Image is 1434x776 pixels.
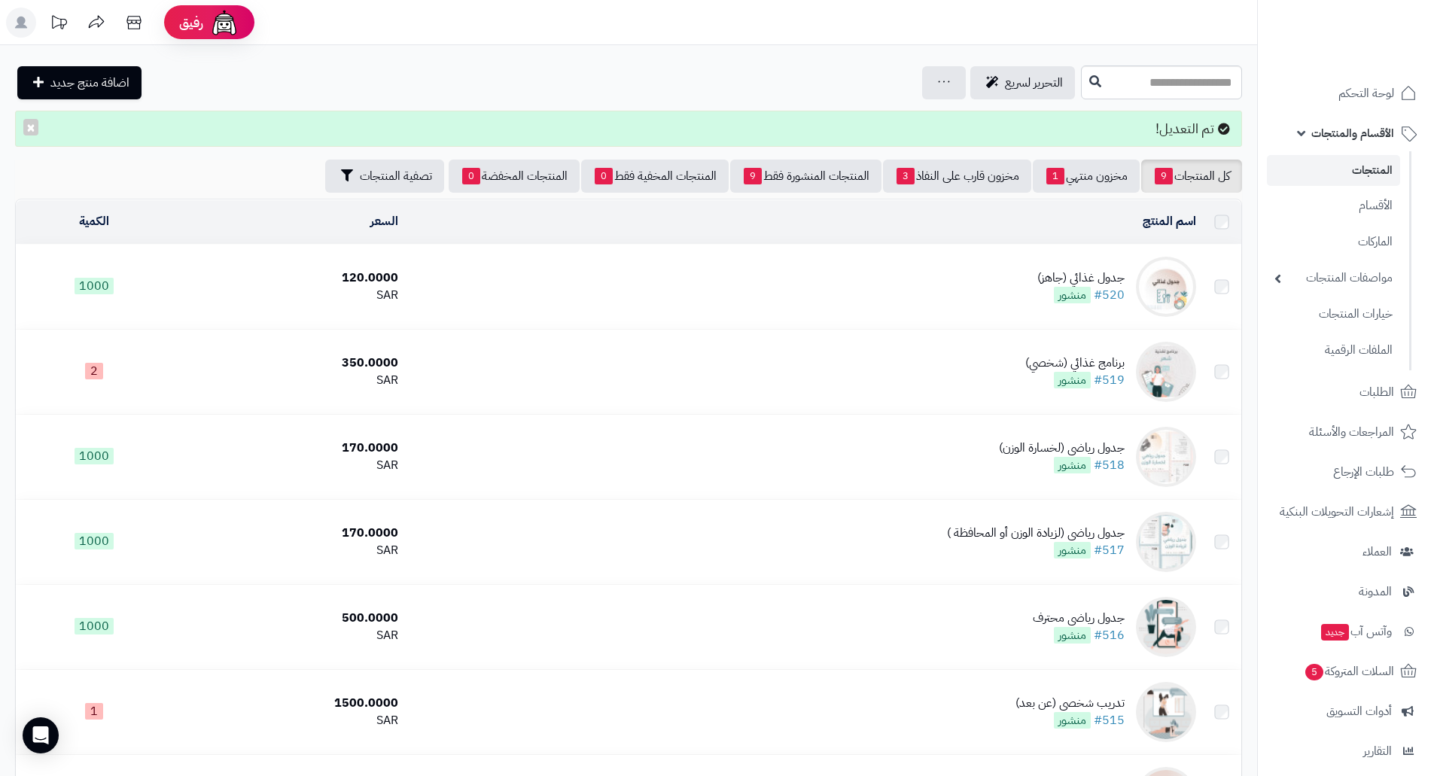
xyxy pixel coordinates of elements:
[1320,621,1392,642] span: وآتس آب
[178,440,398,457] div: 170.0000
[1311,123,1394,144] span: الأقسام والمنتجات
[1267,298,1400,330] a: خيارات المنتجات
[730,160,881,193] a: المنتجات المنشورة فقط9
[1359,382,1394,403] span: الطلبات
[1267,534,1425,570] a: العملاء
[75,618,114,634] span: 1000
[744,168,762,184] span: 9
[17,66,142,99] a: اضافة منتج جديد
[1094,711,1125,729] a: #515
[1143,212,1196,230] a: اسم المنتج
[75,278,114,294] span: 1000
[178,355,398,372] div: 350.0000
[50,74,129,92] span: اضافة منتج جديد
[947,525,1125,542] div: جدول رياضي (لزيادة الوزن أو المحافظة )
[1094,456,1125,474] a: #518
[1267,262,1400,294] a: مواصفات المنتجات
[1015,695,1125,712] div: تدريب شخصي (عن بعد)
[1136,257,1196,317] img: جدول غذائي (جاهز)
[15,111,1242,147] div: تم التعديل!
[75,533,114,549] span: 1000
[1363,741,1392,762] span: التقارير
[1037,269,1125,287] div: جدول غذائي (جاهز)
[1054,457,1091,473] span: منشور
[1309,421,1394,443] span: المراجعات والأسئلة
[1267,693,1425,729] a: أدوات التسويق
[1267,454,1425,490] a: طلبات الإرجاع
[1267,733,1425,769] a: التقارير
[449,160,580,193] a: المنتجات المخفضة0
[1267,334,1400,367] a: الملفات الرقمية
[1155,168,1173,184] span: 9
[1267,226,1400,258] a: الماركات
[999,440,1125,457] div: جدول رياضي (لخسارة الوزن)
[1267,494,1425,530] a: إشعارات التحويلات البنكية
[1267,374,1425,410] a: الطلبات
[23,717,59,753] div: Open Intercom Messenger
[178,457,398,474] div: SAR
[178,695,398,712] div: 1500.0000
[1267,613,1425,650] a: وآتس آبجديد
[1005,74,1063,92] span: التحرير لسريع
[1136,512,1196,572] img: جدول رياضي (لزيادة الوزن أو المحافظة )
[178,525,398,542] div: 170.0000
[1267,190,1400,222] a: الأقسام
[581,160,729,193] a: المنتجات المخفية فقط0
[1141,160,1242,193] a: كل المنتجات9
[360,167,432,185] span: تصفية المنتجات
[1321,624,1349,641] span: جديد
[1094,286,1125,304] a: #520
[1136,427,1196,487] img: جدول رياضي (لخسارة الوزن)
[1054,627,1091,644] span: منشور
[1267,653,1425,689] a: السلات المتروكة5
[23,119,38,135] button: ×
[1136,342,1196,402] img: برنامج غذائي (شخصي)
[1054,372,1091,388] span: منشور
[1304,661,1394,682] span: السلات المتروكة
[595,168,613,184] span: 0
[1362,541,1392,562] span: العملاء
[1054,712,1091,729] span: منشور
[178,610,398,627] div: 500.0000
[209,8,239,38] img: ai-face.png
[85,363,103,379] span: 2
[178,542,398,559] div: SAR
[1136,597,1196,657] img: جدول رياضي محترف
[178,627,398,644] div: SAR
[370,212,398,230] a: السعر
[1305,663,1324,680] span: 5
[1136,682,1196,742] img: تدريب شخصي (عن بعد)
[1267,574,1425,610] a: المدونة
[1326,701,1392,722] span: أدوات التسويق
[970,66,1075,99] a: التحرير لسريع
[40,8,78,41] a: تحديثات المنصة
[883,160,1031,193] a: مخزون قارب على النفاذ3
[897,168,915,184] span: 3
[1094,626,1125,644] a: #516
[1333,461,1394,482] span: طلبات الإرجاع
[79,212,109,230] a: الكمية
[1094,541,1125,559] a: #517
[75,448,114,464] span: 1000
[178,712,398,729] div: SAR
[1267,155,1400,186] a: المنتجات
[1046,168,1064,184] span: 1
[179,14,203,32] span: رفيق
[1338,83,1394,104] span: لوحة التحكم
[1033,160,1140,193] a: مخزون منتهي1
[1267,75,1425,111] a: لوحة التحكم
[1054,542,1091,558] span: منشور
[178,372,398,389] div: SAR
[85,703,103,720] span: 1
[462,168,480,184] span: 0
[1054,287,1091,303] span: منشور
[178,269,398,287] div: 120.0000
[325,160,444,193] button: تصفية المنتجات
[1332,34,1420,65] img: logo-2.png
[1359,581,1392,602] span: المدونة
[178,287,398,304] div: SAR
[1094,371,1125,389] a: #519
[1025,355,1125,372] div: برنامج غذائي (شخصي)
[1267,414,1425,450] a: المراجعات والأسئلة
[1280,501,1394,522] span: إشعارات التحويلات البنكية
